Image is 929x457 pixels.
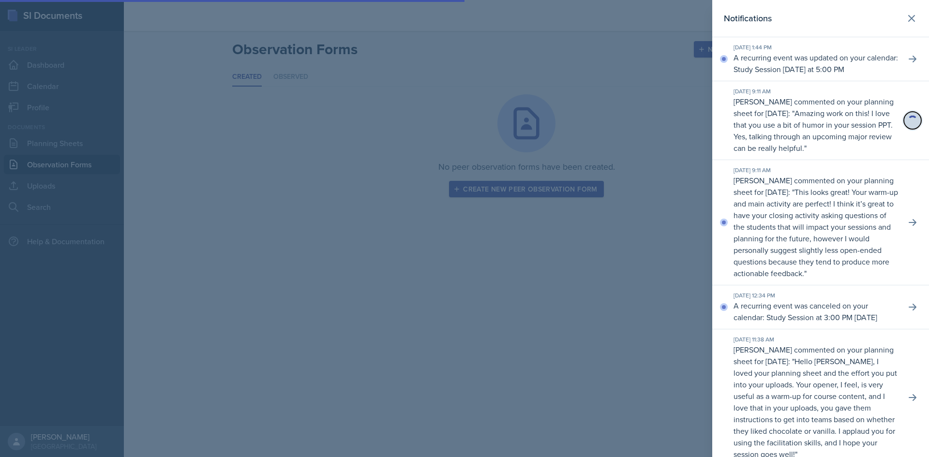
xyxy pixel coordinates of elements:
[734,291,898,300] div: [DATE] 12:34 PM
[734,52,898,75] p: A recurring event was updated on your calendar: Study Session [DATE] at 5:00 PM
[734,166,898,175] div: [DATE] 9:11 AM
[734,300,898,323] p: A recurring event was canceled on your calendar: Study Session at 3:00 PM [DATE]
[724,12,772,25] h2: Notifications
[734,187,898,279] p: This looks great! Your warm-up and main activity are perfect! I think it’s great to have your clo...
[734,87,898,96] div: [DATE] 9:11 AM
[734,96,898,154] p: [PERSON_NAME] commented on your planning sheet for [DATE]: " "
[734,43,898,52] div: [DATE] 1:44 PM
[734,175,898,279] p: [PERSON_NAME] commented on your planning sheet for [DATE]: " "
[734,108,893,153] p: Amazing work on this! I love that you use a bit of humor in your session PPT. Yes, talking throug...
[734,335,898,344] div: [DATE] 11:38 AM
